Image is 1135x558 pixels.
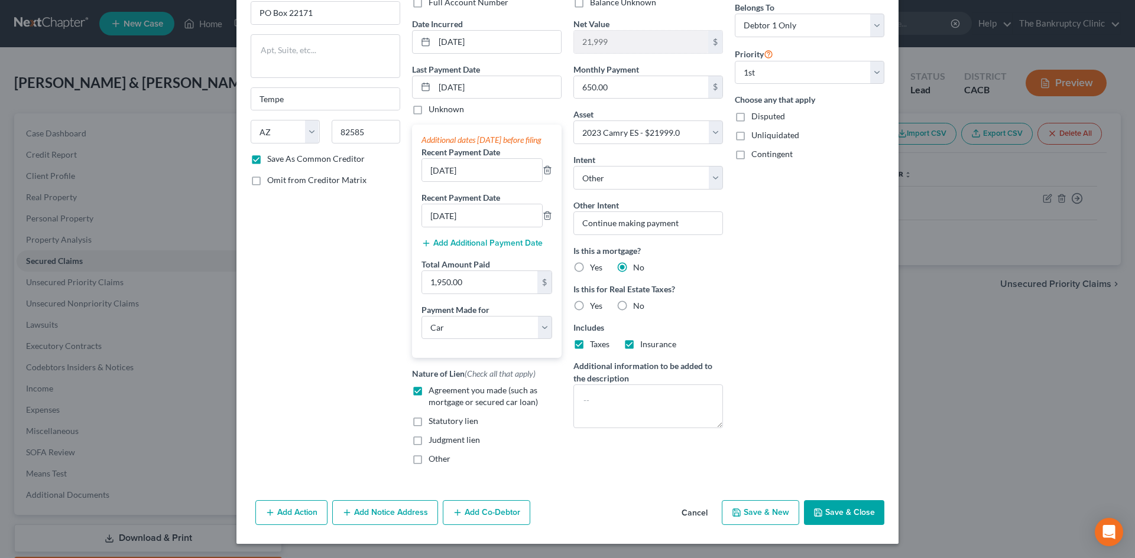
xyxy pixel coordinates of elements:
[422,271,537,293] input: 0.00
[640,339,676,349] span: Insurance
[267,153,365,165] label: Save As Common Creditor
[633,262,644,272] span: No
[267,175,367,185] span: Omit from Creditor Matrix
[573,244,723,257] label: Is this a mortgage?
[573,360,723,384] label: Additional information to be added to the description
[574,76,708,99] input: 0.00
[434,76,561,99] input: MM/DD/YYYY
[412,63,480,76] label: Last Payment Date
[429,385,538,407] span: Agreement you made (such as mortgage or secured car loan)
[722,500,799,525] button: Save & New
[434,31,561,53] input: MM/DD/YYYY
[421,191,500,204] label: Recent Payment Date
[421,258,490,270] label: Total Amount Paid
[573,154,595,166] label: Intent
[708,31,722,53] div: $
[751,130,799,140] span: Unliquidated
[429,103,464,115] label: Unknown
[537,271,552,293] div: $
[573,63,639,76] label: Monthly Payment
[804,500,884,525] button: Save & Close
[751,149,793,159] span: Contingent
[251,2,400,24] input: Enter address...
[573,18,609,30] label: Net Value
[429,453,450,464] span: Other
[735,47,773,61] label: Priority
[422,204,542,227] input: --
[573,321,723,334] label: Includes
[573,199,619,211] label: Other Intent
[251,88,400,110] input: Enter city...
[590,339,609,349] span: Taxes
[735,2,774,12] span: Belongs To
[332,500,438,525] button: Add Notice Address
[255,500,327,525] button: Add Action
[672,501,717,525] button: Cancel
[590,262,602,272] span: Yes
[1095,518,1123,546] div: Open Intercom Messenger
[465,368,536,378] span: (Check all that apply)
[412,18,463,30] label: Date Incurred
[412,367,536,380] label: Nature of Lien
[708,76,722,99] div: $
[573,211,723,235] input: Specify...
[735,93,884,106] label: Choose any that apply
[443,500,530,525] button: Add Co-Debtor
[573,283,723,295] label: Is this for Real Estate Taxes?
[421,146,500,158] label: Recent Payment Date
[422,159,542,181] input: --
[421,134,552,146] div: Additional dates [DATE] before filing
[421,239,543,248] button: Add Additional Payment Date
[633,301,644,311] span: No
[573,109,594,119] span: Asset
[429,416,478,426] span: Statutory lien
[751,111,785,121] span: Disputed
[429,435,480,445] span: Judgment lien
[332,120,401,143] input: Enter zip...
[590,301,602,311] span: Yes
[574,31,708,53] input: 0.00
[421,304,489,316] label: Payment Made for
